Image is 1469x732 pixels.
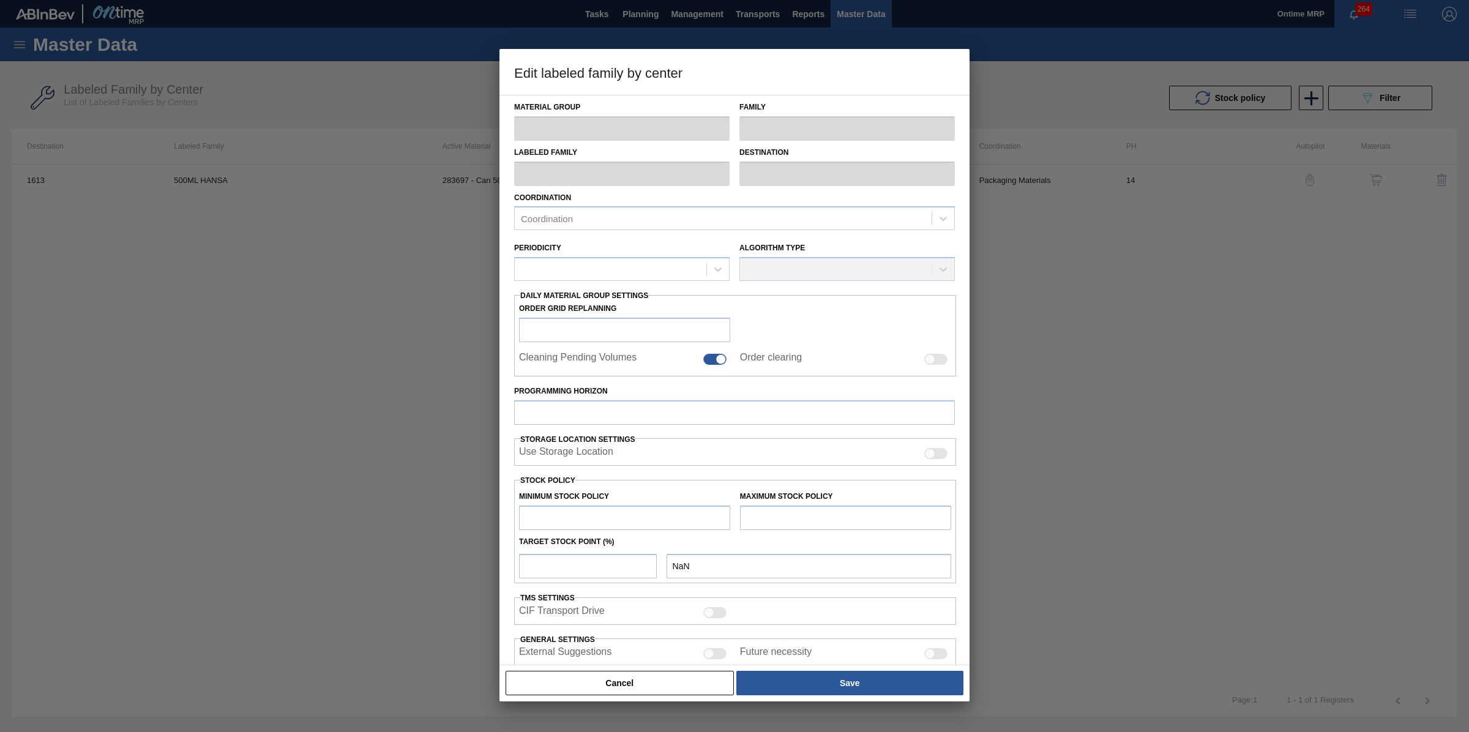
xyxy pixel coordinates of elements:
[519,492,609,501] label: Minimum Stock Policy
[499,49,970,95] h3: Edit labeled family by center
[736,671,963,695] button: Save
[739,99,955,116] label: Family
[519,352,637,367] label: Cleaning Pending Volumes
[740,352,802,367] label: Order clearing
[520,476,575,485] label: Stock Policy
[520,435,635,444] span: Storage Location Settings
[520,291,648,300] span: Daily Material Group Settings
[514,99,730,116] label: Material Group
[514,193,571,202] label: Coordination
[514,144,730,162] label: Labeled Family
[519,646,611,661] label: External Suggestions
[519,300,730,318] label: Order Grid Replanning
[519,446,613,461] label: When enabled, the system will display stocks from different storage locations.
[521,214,573,224] div: Coordination
[519,537,615,546] label: Target Stock Point (%)
[514,244,561,252] label: Periodicity
[739,144,955,162] label: Destination
[520,594,575,602] label: TMS settings
[740,492,833,501] label: Maximum Stock Policy
[740,646,812,661] label: Future necessity
[514,383,955,400] label: Programming Horizon
[519,605,605,620] label: CIF Transport Drive
[520,635,595,644] span: General settings
[506,671,734,695] button: Cancel
[739,244,805,252] label: Algorithm Type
